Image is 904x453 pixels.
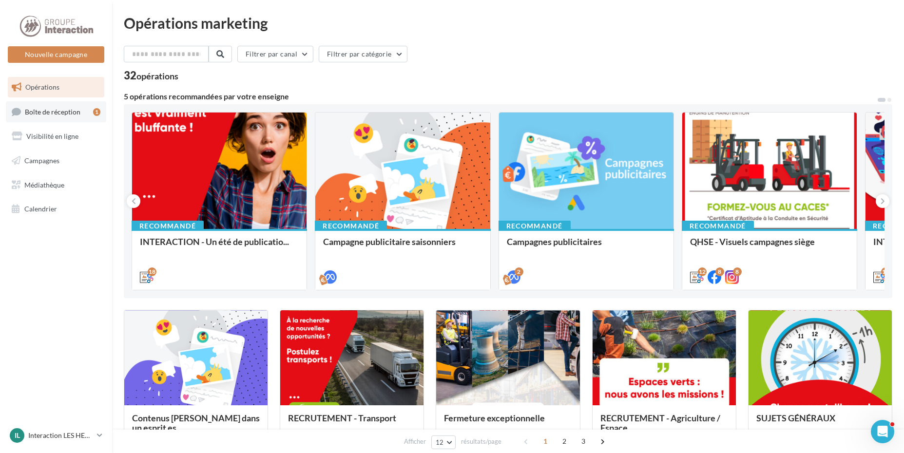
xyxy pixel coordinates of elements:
div: 2 [515,267,523,276]
a: Calendrier [6,199,106,219]
button: Filtrer par canal [237,46,313,62]
div: Opérations marketing [124,16,892,30]
span: 12 [436,438,444,446]
span: Boîte de réception [25,107,80,115]
span: RECRUTEMENT - Agriculture / Espace... [600,413,720,433]
span: 2 [557,434,572,449]
span: Calendrier [24,205,57,213]
span: Fermeture exceptionnelle [444,413,545,423]
a: Médiathèque [6,175,106,195]
div: 12 [698,267,707,276]
button: Filtrer par catégorie [319,46,407,62]
span: INTERACTION - Un été de publicatio... [140,236,289,247]
div: 8 [733,267,742,276]
button: Nouvelle campagne [8,46,104,63]
div: Recommandé [682,221,754,231]
span: 3 [576,434,591,449]
div: 5 opérations recommandées par votre enseigne [124,93,877,100]
a: IL Interaction LES HERBIERS [8,426,104,445]
span: SUJETS GÉNÉRAUX [756,413,835,423]
a: Opérations [6,77,106,97]
iframe: Intercom live chat [871,420,894,443]
span: Campagne publicitaire saisonniers [323,236,456,247]
span: RECRUTEMENT - Transport [288,413,396,423]
button: 12 [431,435,456,449]
div: Recommandé [315,221,387,231]
div: Recommandé [499,221,571,231]
span: 1 [538,434,553,449]
span: Visibilité en ligne [26,132,78,140]
p: Interaction LES HERBIERS [28,431,93,440]
div: Recommandé [132,221,204,231]
span: Contenus [PERSON_NAME] dans un esprit es... [132,413,260,433]
div: 18 [148,267,156,276]
a: Boîte de réception1 [6,101,106,122]
div: 32 [124,70,178,81]
span: Campagnes [24,156,59,165]
div: 1 [93,108,100,116]
a: Campagnes [6,151,106,171]
div: 8 [715,267,724,276]
span: QHSE - Visuels campagnes siège [690,236,815,247]
span: Campagnes publicitaires [507,236,602,247]
span: Opérations [25,83,59,91]
span: IL [15,431,20,440]
span: Médiathèque [24,180,64,189]
a: Visibilité en ligne [6,126,106,147]
span: Afficher [404,437,426,446]
div: 12 [881,267,890,276]
span: résultats/page [461,437,501,446]
div: opérations [136,72,178,80]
